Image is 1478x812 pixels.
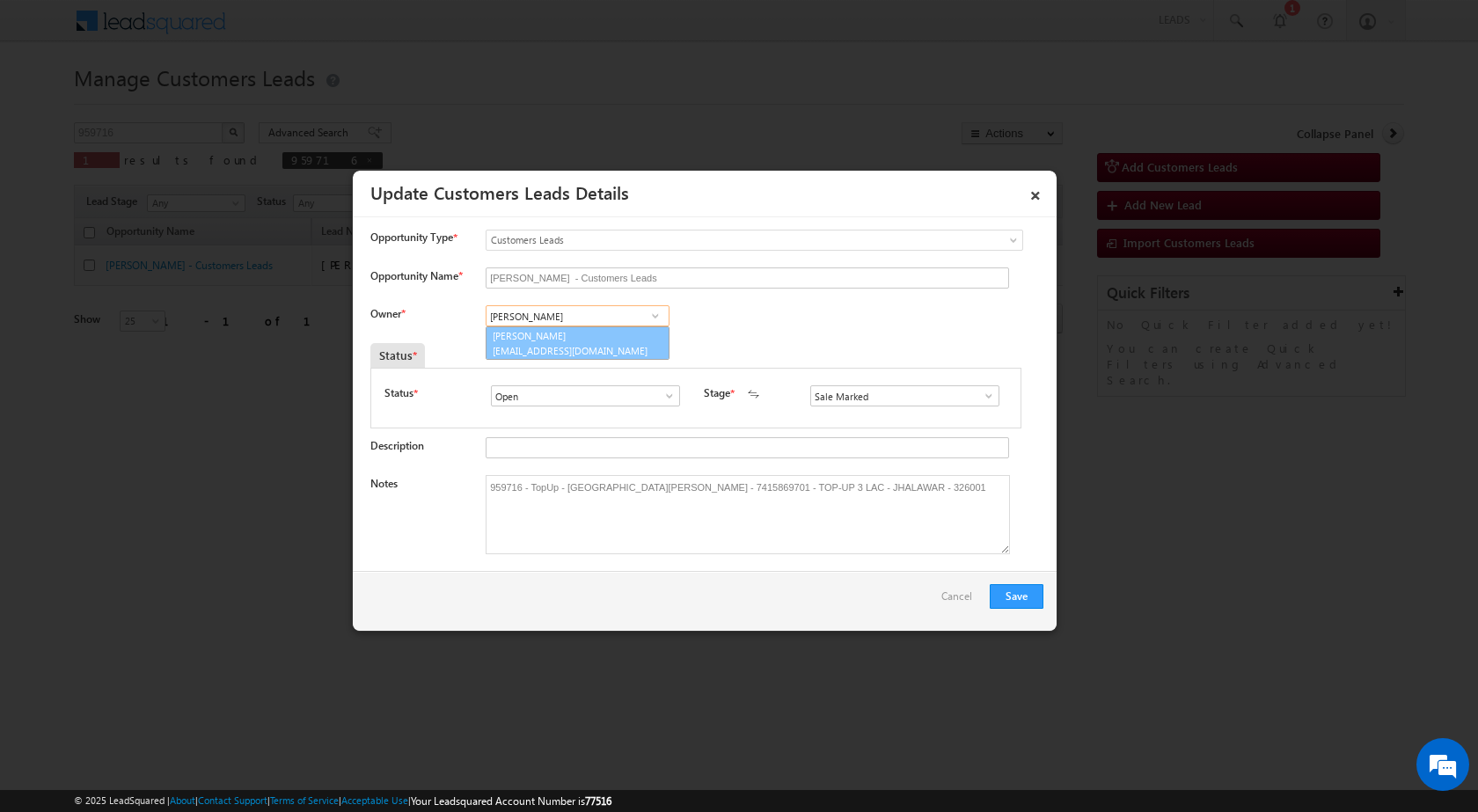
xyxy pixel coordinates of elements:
[341,794,408,806] a: Acceptable Use
[370,230,453,245] span: Opportunity Type
[289,9,331,51] div: Minimize live chat window
[486,230,1023,251] a: Customers Leads
[370,477,398,490] label: Notes
[585,794,611,808] span: 77516
[487,232,951,248] span: Customers Leads
[491,385,680,406] input: Type to Search
[704,385,730,401] label: Stage
[370,439,424,452] label: Description
[384,385,413,401] label: Status
[23,163,321,527] textarea: Type your message and hit 'Enter'
[370,179,629,204] a: Update Customers Leads Details
[1021,177,1050,208] a: ×
[91,92,296,115] div: Chat with us now
[239,542,319,566] em: Start Chat
[644,307,666,325] a: Show All Items
[411,794,611,808] span: Your Leadsquared Account Number is
[941,584,981,618] a: Cancel
[973,387,995,405] a: Show All Items
[486,305,669,326] input: Type to Search
[30,92,74,115] img: d_60004797649_company_0_60004797649
[74,793,611,809] span: © 2025 LeadSquared | | | | |
[493,344,651,357] span: [EMAIL_ADDRESS][DOMAIN_NAME]
[270,794,339,806] a: Terms of Service
[370,343,425,368] div: Status
[370,307,405,320] label: Owner
[810,385,999,406] input: Type to Search
[170,794,195,806] a: About
[370,269,462,282] label: Opportunity Name
[198,794,267,806] a: Contact Support
[654,387,676,405] a: Show All Items
[990,584,1043,609] button: Save
[486,326,669,360] a: [PERSON_NAME]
